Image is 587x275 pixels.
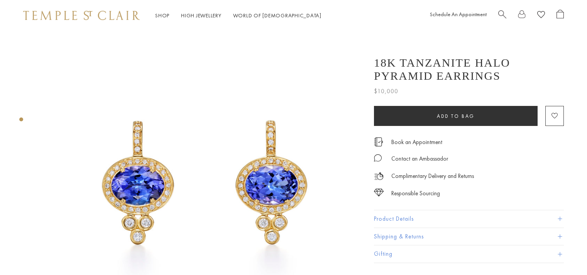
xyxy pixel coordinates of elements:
[374,137,383,146] img: icon_appointment.svg
[374,154,382,162] img: MessageIcon-01_2.svg
[233,12,321,19] a: World of [DEMOGRAPHIC_DATA]World of [DEMOGRAPHIC_DATA]
[23,11,140,20] img: Temple St. Clair
[19,116,23,127] div: Product gallery navigation
[391,138,442,146] a: Book an Appointment
[557,10,564,22] a: Open Shopping Bag
[155,12,169,19] a: ShopShop
[374,106,538,126] button: Add to bag
[548,239,579,267] iframe: Gorgias live chat messenger
[391,154,448,164] div: Contact an Ambassador
[391,189,440,198] div: Responsible Sourcing
[181,12,222,19] a: High JewelleryHigh Jewellery
[374,228,564,245] button: Shipping & Returns
[391,171,474,181] p: Complimentary Delivery and Returns
[430,11,487,18] a: Schedule An Appointment
[374,56,564,82] h1: 18K Tanzanite Halo Pyramid Earrings
[374,171,384,181] img: icon_delivery.svg
[437,113,475,119] span: Add to bag
[498,10,506,22] a: Search
[374,86,398,96] span: $10,000
[537,10,545,22] a: View Wishlist
[374,210,564,228] button: Product Details
[374,189,384,196] img: icon_sourcing.svg
[374,245,564,263] button: Gifting
[155,11,321,20] nav: Main navigation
